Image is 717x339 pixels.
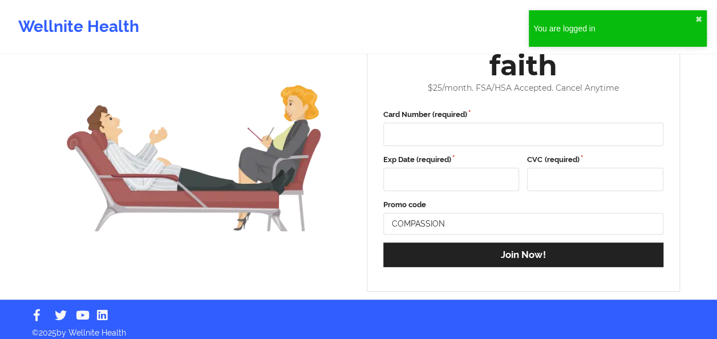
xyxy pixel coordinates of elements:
[375,83,672,93] div: $ 25 /month. FSA/HSA Accepted. Cancel Anytime
[383,243,664,267] button: Join Now!
[533,23,695,34] div: You are logged in
[534,175,656,184] iframe: Secure CVC input frame
[390,130,657,139] iframe: Secure card number input frame
[24,319,693,338] p: © 2025 by Wellnite Health
[383,109,664,120] label: Card Number (required)
[695,15,702,24] button: close
[45,43,343,256] img: wellnite-stripe-payment-hero_200.07efaa51.png
[390,175,512,184] iframe: Secure expiration date input frame
[383,154,520,166] label: Exp Date (required)
[527,154,663,166] label: CVC (required)
[383,213,664,235] input: Enter promo code
[383,199,664,211] label: Promo code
